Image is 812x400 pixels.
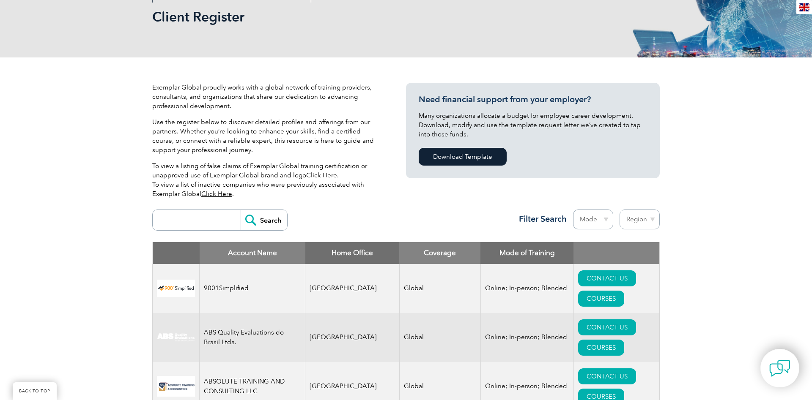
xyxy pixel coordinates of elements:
td: Global [399,313,480,362]
h2: Client Register [152,10,507,24]
a: Click Here [306,171,337,179]
a: COURSES [578,291,624,307]
td: Global [399,264,480,313]
p: Many organizations allocate a budget for employee career development. Download, modify and use th... [419,111,647,139]
img: c92924ac-d9bc-ea11-a814-000d3a79823d-logo.jpg [157,333,195,342]
h3: Need financial support from your employer? [419,94,647,105]
a: Click Here [201,190,232,198]
a: COURSES [578,340,624,356]
td: [GEOGRAPHIC_DATA] [305,313,400,362]
p: To view a listing of false claims of Exemplar Global training certification or unapproved use of ... [152,161,381,199]
a: CONTACT US [578,368,636,384]
img: en [799,3,809,11]
p: Exemplar Global proudly works with a global network of training providers, consultants, and organ... [152,83,381,111]
th: Mode of Training: activate to sort column ascending [480,242,573,264]
th: : activate to sort column ascending [573,242,659,264]
td: [GEOGRAPHIC_DATA] [305,264,400,313]
a: Download Template [419,148,507,166]
img: contact-chat.png [769,358,790,379]
th: Coverage: activate to sort column ascending [399,242,480,264]
td: Online; In-person; Blended [480,264,573,313]
td: Online; In-person; Blended [480,313,573,362]
input: Search [241,210,287,230]
a: CONTACT US [578,270,636,286]
img: 16e092f6-eadd-ed11-a7c6-00224814fd52-logo.png [157,376,195,397]
p: Use the register below to discover detailed profiles and offerings from our partners. Whether you... [152,117,381,155]
a: CONTACT US [578,319,636,335]
img: 37c9c059-616f-eb11-a812-002248153038-logo.png [157,280,195,297]
h3: Filter Search [514,214,567,224]
th: Home Office: activate to sort column ascending [305,242,400,264]
td: ABS Quality Evaluations do Brasil Ltda. [200,313,305,362]
th: Account Name: activate to sort column descending [200,242,305,264]
a: BACK TO TOP [13,382,57,400]
td: 9001Simplified [200,264,305,313]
